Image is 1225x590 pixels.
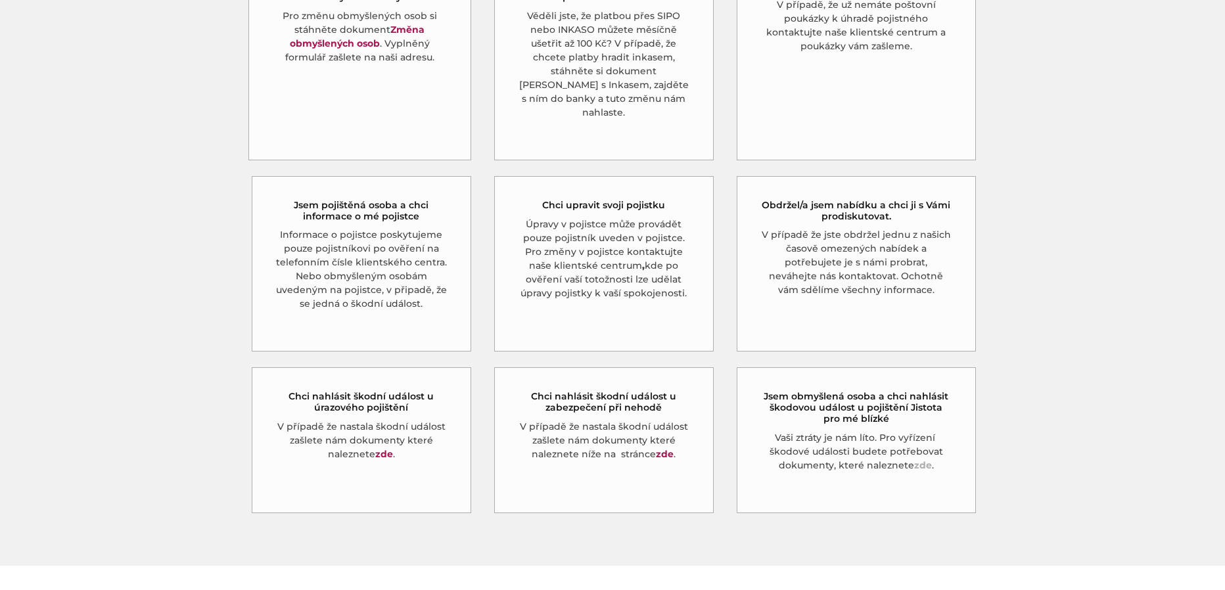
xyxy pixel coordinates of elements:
strong: , [642,260,645,271]
h5: Jsem pojištěná osoba a chci informace o mé pojistce [275,200,448,222]
a: zde [375,448,393,460]
h5: Jsem obmyšlená osoba a chci nahlásit škodovou událost u pojištění Jistota pro mé blízké [760,391,952,424]
p: Úpravy v pojistce může provádět pouze pojistník uveden v pojistce. Pro změny v pojistce kontaktuj... [518,217,690,300]
p: Pro změnu obmyšlených osob si stáhněte dokument . Vyplněný formulář zašlete na naši adresu. [272,9,448,64]
h5: Chci nahlásit škodní událost u zabezpečení při nehodě [518,391,690,413]
a: Změna obmyšlených osob [290,24,425,49]
p: V případě že nastala škodní událost zašlete nám dokumenty které naleznete níže na stránce . [518,420,690,461]
p: Věděli jste, že platbou přes SIPO nebo INKASO můžete měsíčně ušetřit až 100 Kč? V případě, že chc... [518,9,690,120]
a: zde [656,448,674,460]
h5: Chci nahlásit škodní událost u úrazového pojištění [275,391,448,413]
p: Vaši ztráty je nám líto. Pro vyřízení škodové události budete potřebovat dokumenty, které nalezne... [760,431,952,472]
h5: Obdržel/a jsem nabídku a chci ji s Vámi prodiskutovat. [760,200,952,222]
a: zde [914,459,932,471]
p: Informace o pojistce poskytujeme pouze pojistníkovi po ověření na telefonním čísle klientského ce... [275,228,448,311]
p: V případě že jste obdržel jednu z našich časově omezených nabídek a potřebujete je s námi probrat... [760,228,952,297]
p: V případě že nastala škodní událost zašlete nám dokumenty které naleznete . [275,420,448,461]
h5: Chci upravit svoji pojistku [542,200,665,211]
